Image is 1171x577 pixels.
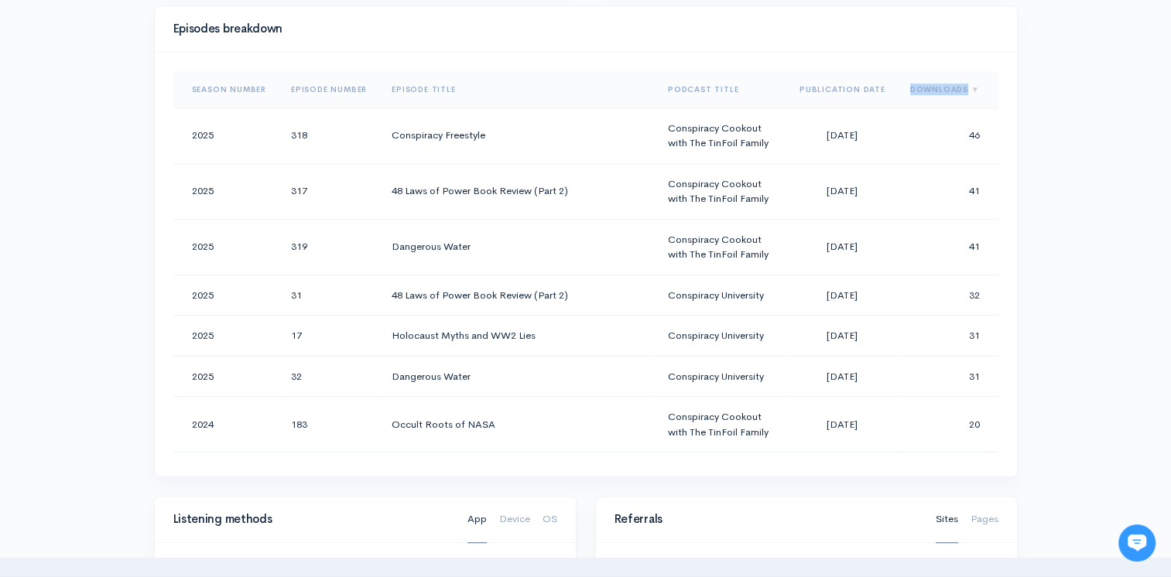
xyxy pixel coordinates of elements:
[656,452,787,508] td: Conspiracy Cookout with The TinFoil Family
[467,496,487,543] a: App
[279,316,379,357] td: 17
[379,356,656,397] td: Dangerous Water
[21,265,289,284] p: Find an answer quickly
[279,397,379,452] td: 183
[971,496,998,543] a: Pages
[898,163,998,219] td: 41
[379,71,656,108] th: Sort column
[898,397,998,452] td: 20
[787,397,898,452] td: [DATE]
[279,71,379,108] th: Sort column
[173,316,279,357] td: 2025
[379,219,656,275] td: Dangerous Water
[379,316,656,357] td: Holocaust Myths and WW2 Lies
[45,291,276,322] input: Search articles
[787,356,898,397] td: [DATE]
[23,75,286,100] h1: Hi 👋
[173,275,279,316] td: 2025
[279,356,379,397] td: 32
[898,219,998,275] td: 41
[936,496,958,543] a: Sites
[787,316,898,357] td: [DATE]
[656,275,787,316] td: Conspiracy University
[279,108,379,163] td: 318
[656,316,787,357] td: Conspiracy University
[173,108,279,163] td: 2025
[379,452,656,508] td: Smithsonian is Hiding History
[279,452,379,508] td: 163
[279,275,379,316] td: 31
[898,316,998,357] td: 31
[173,356,279,397] td: 2025
[173,22,989,36] h4: Episodes breakdown
[898,356,998,397] td: 31
[379,108,656,163] td: Conspiracy Freestyle
[787,108,898,163] td: [DATE]
[898,108,998,163] td: 46
[499,496,530,543] a: Device
[279,163,379,219] td: 317
[173,452,279,508] td: 2023
[898,452,998,508] td: 17
[23,103,286,177] h2: Just let us know if you need anything and we'll be happy to help! 🙂
[173,219,279,275] td: 2025
[379,397,656,452] td: Occult Roots of NASA
[656,219,787,275] td: Conspiracy Cookout with The TinFoil Family
[787,275,898,316] td: [DATE]
[787,71,898,108] th: Sort column
[379,163,656,219] td: 48 Laws of Power Book Review (Part 2)
[787,163,898,219] td: [DATE]
[279,219,379,275] td: 319
[656,108,787,163] td: Conspiracy Cookout with The TinFoil Family
[543,496,557,543] a: OS
[24,205,286,236] button: New conversation
[379,275,656,316] td: 48 Laws of Power Book Review (Part 2)
[100,214,186,227] span: New conversation
[787,452,898,508] td: [DATE]
[656,163,787,219] td: Conspiracy Cookout with The TinFoil Family
[173,163,279,219] td: 2025
[656,356,787,397] td: Conspiracy University
[173,71,279,108] th: Sort column
[656,397,787,452] td: Conspiracy Cookout with The TinFoil Family
[615,513,917,526] h4: Referrals
[1118,524,1156,562] iframe: gist-messenger-bubble-iframe
[898,71,998,108] th: Sort column
[787,219,898,275] td: [DATE]
[173,397,279,452] td: 2024
[173,513,449,526] h4: Listening methods
[656,71,787,108] th: Sort column
[898,275,998,316] td: 32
